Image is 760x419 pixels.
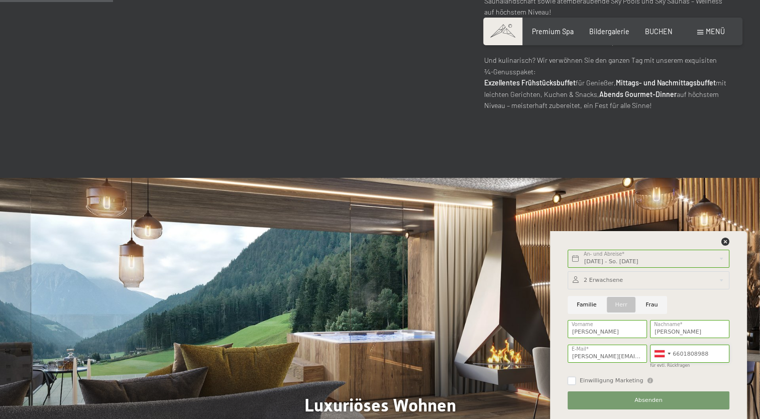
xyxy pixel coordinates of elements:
p: Und kulinarisch? Wir verwöhnen Sie den ganzen Tag mit unserem exquisiten ¾-Genusspaket: für Genie... [484,55,727,112]
a: Bildergalerie [589,27,629,36]
div: Austria (Österreich): +43 [650,345,674,362]
span: Einwilligung Marketing [580,377,643,385]
a: Premium Spa [532,27,574,36]
label: für evtl. Rückfragen [650,363,690,368]
span: Menü [706,27,725,36]
strong: Mittags- und Nachmittagsbuffet [616,78,716,87]
a: BUCHEN [645,27,673,36]
input: 0664 123456 [650,345,729,363]
button: Absenden [568,391,729,409]
strong: Abends Gourmet-Dinner [599,90,677,98]
strong: Exzellentes Frühstücksbuffet [484,78,576,87]
span: Absenden [634,396,663,404]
